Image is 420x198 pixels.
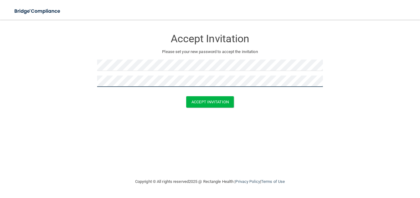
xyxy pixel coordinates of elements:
p: Please set your new password to accept the invitation [102,48,318,56]
div: Copyright © All rights reserved 2025 @ Rectangle Health | | [97,172,323,192]
a: Terms of Use [261,179,285,184]
img: bridge_compliance_login_screen.278c3ca4.svg [9,5,66,18]
a: Privacy Policy [235,179,260,184]
h3: Accept Invitation [97,33,323,44]
button: Accept Invitation [186,96,234,108]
